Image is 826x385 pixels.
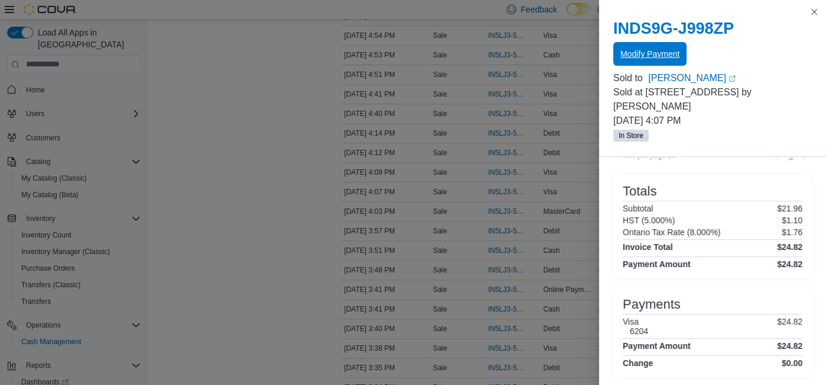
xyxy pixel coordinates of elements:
span: Modify Payment [620,48,679,60]
p: $21.96 [777,204,802,213]
h6: Ontario Tax Rate (8.000%) [623,227,721,237]
h4: $24.82 [777,259,802,269]
h6: 6204 [630,326,648,336]
p: [DATE] 4:07 PM [613,114,812,128]
h6: HST (5.000%) [623,216,675,225]
h2: INDS9G-J998ZP [613,19,812,38]
h4: Change [623,358,653,368]
a: [PERSON_NAME]External link [648,71,812,85]
h4: Invoice Total [623,242,673,252]
p: Sold at [STREET_ADDRESS] by [PERSON_NAME] [613,85,812,114]
span: In Store [613,130,649,142]
h4: Payment Amount [623,341,691,351]
p: $24.82 [777,317,802,336]
h6: Subtotal [623,204,653,213]
span: In Store [618,130,643,141]
h3: Totals [623,184,656,198]
h4: Payment Amount [623,259,691,269]
svg: External link [728,75,736,82]
h4: $24.82 [777,242,802,252]
h4: $24.82 [777,341,802,351]
p: $1.10 [782,216,802,225]
button: Close this dialog [807,5,821,19]
h3: Payments [623,297,681,312]
p: $1.76 [782,227,802,237]
h4: $0.00 [782,358,802,368]
h6: Visa [623,317,648,326]
div: Sold to [613,71,646,85]
button: Modify Payment [613,42,686,66]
